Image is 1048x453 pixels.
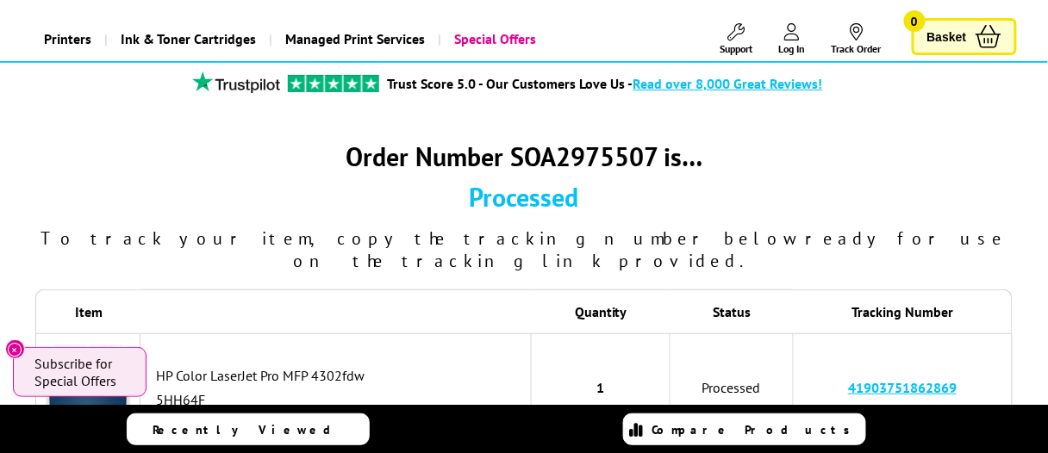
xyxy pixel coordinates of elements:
th: Item [35,289,140,333]
span: To track your item, copy the tracking number below ready for use on the tracking link provided. [41,227,1007,272]
a: Support [720,23,753,55]
span: Ink & Toner Cartridges [121,17,256,61]
span: Recently Viewed [153,422,348,437]
div: Processed [35,180,1013,214]
a: 41903751862869 [848,379,957,396]
td: 1 [532,333,671,442]
div: HP Color LaserJet Pro MFP 4302fdw [156,367,521,384]
a: Recently Viewed [127,413,370,445]
a: Trust Score 5.0 - Our Customers Love Us -Read over 8,000 Great Reviews! [388,75,823,92]
img: trustpilot rating [288,75,379,92]
div: Order Number SOA2975507 is… [35,140,1013,173]
th: Tracking Number [794,289,1013,333]
th: Quantity [532,289,671,333]
img: trustpilot rating [184,71,288,93]
td: Processed [671,333,793,442]
a: Track Order [832,23,882,55]
a: Log In [779,23,806,55]
a: Basket 0 [912,18,1017,55]
span: Log In [779,42,806,55]
span: Read over 8,000 Great Reviews! [633,75,823,92]
span: Compare Products [652,422,860,437]
span: Subscribe for Special Offers [34,355,129,389]
div: 5HH64F [156,391,521,408]
a: Compare Products [623,413,866,445]
a: Managed Print Services [269,17,438,61]
span: 0 [904,10,926,32]
th: Status [671,289,793,333]
a: Printers [31,17,104,61]
span: Basket [927,25,967,48]
span: Support [720,42,753,55]
img: HP Color LaserJet Pro MFP 4302fdw [45,343,131,429]
button: Close [5,339,25,359]
a: Ink & Toner Cartridges [104,17,269,61]
a: Special Offers [438,17,549,61]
